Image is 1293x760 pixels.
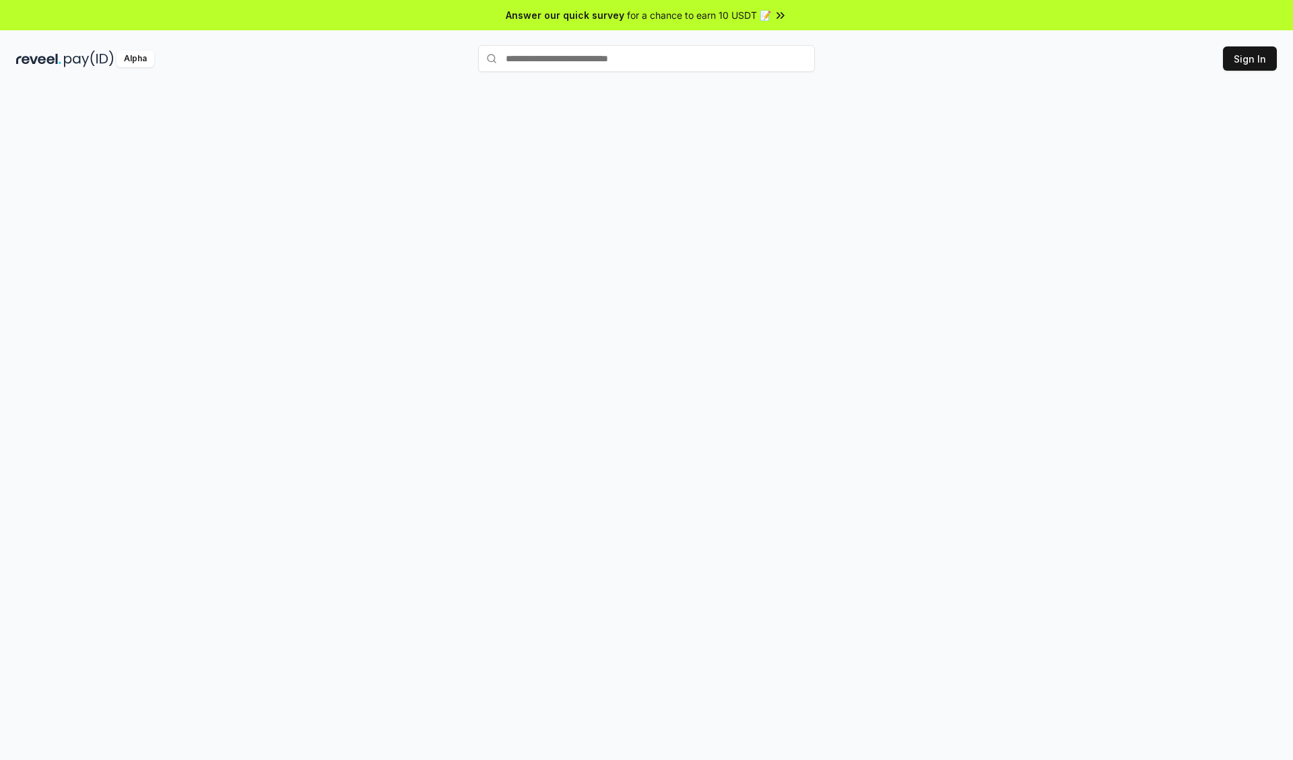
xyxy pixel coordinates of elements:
div: Alpha [117,50,154,67]
img: reveel_dark [16,50,61,67]
span: for a chance to earn 10 USDT 📝 [627,8,771,22]
img: pay_id [64,50,114,67]
span: Answer our quick survey [506,8,624,22]
button: Sign In [1223,46,1277,71]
